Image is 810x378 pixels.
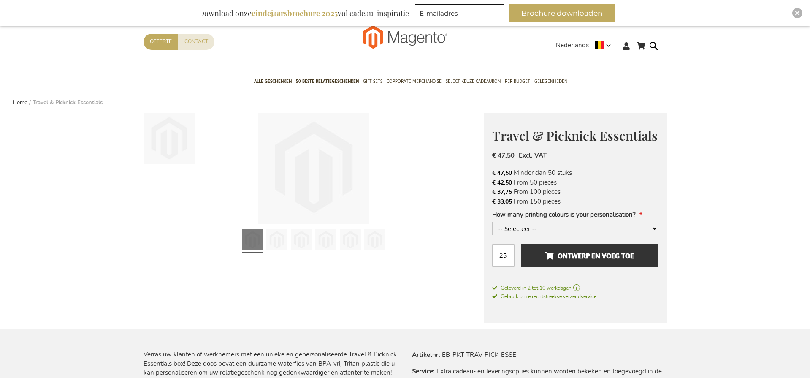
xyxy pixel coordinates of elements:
[492,284,658,292] a: Geleverd in 2 tot 10 werkdagen
[521,244,658,267] button: Ontwerp en voeg toe
[492,168,658,177] li: Minder dan 50 stuks
[363,25,447,49] img: Exclusive Business gifts logo
[13,99,27,106] a: Home
[492,293,596,300] span: Gebruik onze rechtstreekse verzendservice
[492,179,512,187] span: € 42,50
[415,4,504,22] input: E-mailadres
[545,249,634,263] span: Ontwerp en voeg toe
[33,99,103,106] strong: Travel & Picknick Essentials
[492,198,512,206] span: € 33,05
[792,8,802,18] div: Close
[519,151,547,160] span: Excl. VAT
[363,77,382,86] span: Gift Sets
[492,188,512,196] span: € 37,75
[296,77,359,86] span: 50 beste relatiegeschenken
[258,113,369,224] img: Travel & Picknick Essentials
[492,178,658,187] li: From 50 pieces
[556,41,589,50] span: Nederlands
[795,11,800,16] img: Close
[387,77,442,86] span: Corporate Merchandise
[492,210,636,219] span: How many printing colours is your personalisation?
[446,77,501,86] span: Select Keuze Cadeaubon
[534,77,567,86] span: Gelegenheden
[363,25,405,49] a: store logo
[505,77,530,86] span: Per Budget
[254,77,292,86] span: Alle Geschenken
[242,226,263,256] a: Travel & Picknick Essentials
[195,4,413,22] div: Download onze vol cadeau-inspiratie
[556,41,616,50] div: Nederlands
[492,169,512,177] span: € 47,50
[492,151,515,160] span: € 47,50
[291,226,312,256] a: Travel & Picknick Essentials
[266,226,287,256] a: Travel & Picknick Essentials
[178,34,214,49] a: Contact
[509,4,615,22] button: Brochure downloaden
[315,226,336,256] a: Travel & Picknick Essentials
[492,187,658,196] li: From 100 pieces
[492,197,658,206] li: From 150 pieces
[144,113,195,164] img: Travel & Picknick Essentials
[492,292,596,300] a: Gebruik onze rechtstreekse verzendservice
[415,4,507,24] form: marketing offers and promotions
[252,8,338,18] b: eindejaarsbrochure 2025
[492,127,658,144] span: Travel & Picknick Essentials
[364,226,385,256] a: Travel & Picknick Essentials
[492,244,515,267] input: Aantal
[144,34,178,49] a: Offerte
[340,226,361,256] a: Travel & Picknick Essentials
